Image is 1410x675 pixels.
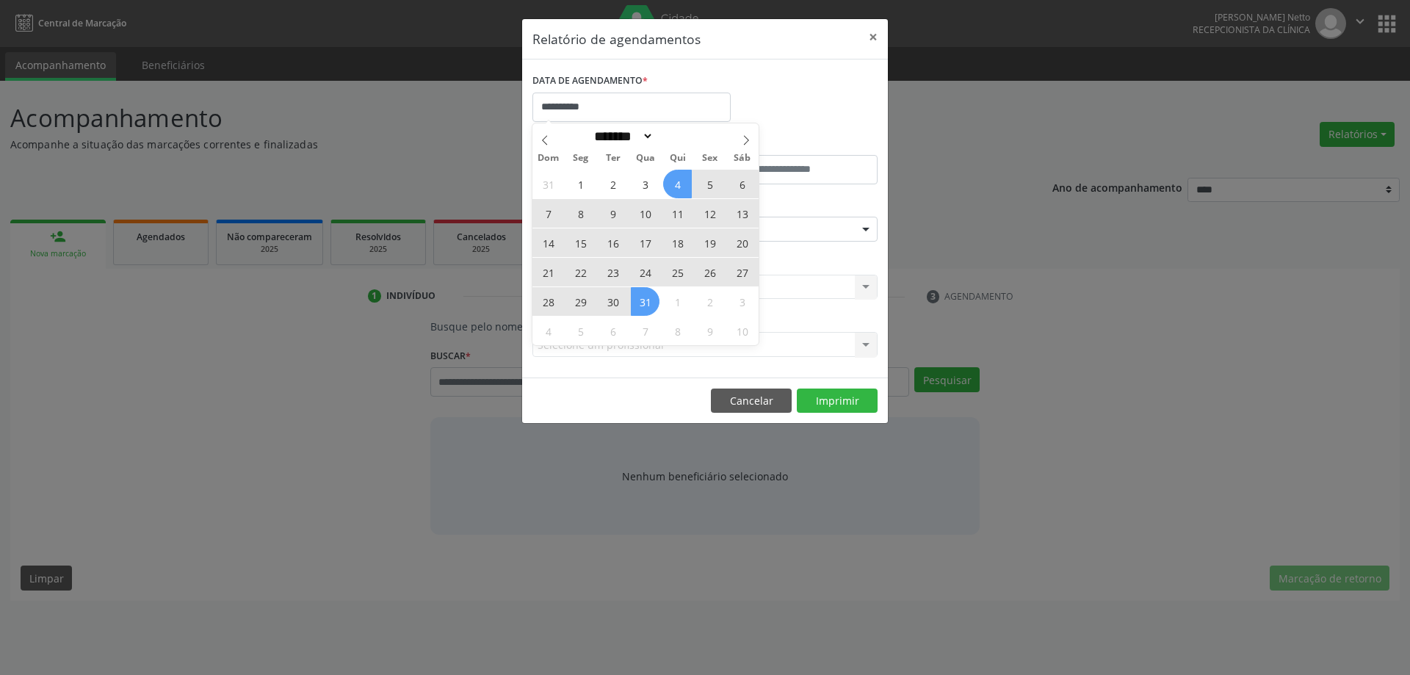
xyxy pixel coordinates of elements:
span: Janeiro 6, 2024 [728,170,756,198]
input: Year [654,129,702,144]
span: Fevereiro 9, 2024 [695,317,724,345]
label: ATÉ [709,132,878,155]
span: Fevereiro 8, 2024 [663,317,692,345]
span: Janeiro 28, 2024 [534,287,563,316]
span: Janeiro 18, 2024 [663,228,692,257]
select: Month [589,129,654,144]
span: Janeiro 29, 2024 [566,287,595,316]
span: Janeiro 31, 2024 [631,287,659,316]
span: Janeiro 7, 2024 [534,199,563,228]
span: Sex [694,154,726,163]
span: Fevereiro 6, 2024 [599,317,627,345]
span: Janeiro 9, 2024 [599,199,627,228]
span: Janeiro 15, 2024 [566,228,595,257]
span: Janeiro 19, 2024 [695,228,724,257]
span: Fevereiro 2, 2024 [695,287,724,316]
span: Fevereiro 7, 2024 [631,317,659,345]
span: Fevereiro 4, 2024 [534,317,563,345]
span: Janeiro 1, 2024 [566,170,595,198]
button: Imprimir [797,389,878,414]
span: Janeiro 24, 2024 [631,258,659,286]
span: Janeiro 16, 2024 [599,228,627,257]
span: Janeiro 22, 2024 [566,258,595,286]
span: Janeiro 23, 2024 [599,258,627,286]
span: Qua [629,154,662,163]
button: Cancelar [711,389,792,414]
span: Dom [532,154,565,163]
span: Ter [597,154,629,163]
span: Janeiro 26, 2024 [695,258,724,286]
span: Janeiro 2, 2024 [599,170,627,198]
span: Seg [565,154,597,163]
h5: Relatório de agendamentos [532,29,701,48]
span: Janeiro 12, 2024 [695,199,724,228]
span: Fevereiro 5, 2024 [566,317,595,345]
span: Janeiro 11, 2024 [663,199,692,228]
span: Janeiro 30, 2024 [599,287,627,316]
span: Janeiro 27, 2024 [728,258,756,286]
span: Janeiro 17, 2024 [631,228,659,257]
span: Janeiro 20, 2024 [728,228,756,257]
span: Janeiro 4, 2024 [663,170,692,198]
span: Fevereiro 1, 2024 [663,287,692,316]
span: Janeiro 25, 2024 [663,258,692,286]
span: Janeiro 10, 2024 [631,199,659,228]
span: Janeiro 3, 2024 [631,170,659,198]
label: DATA DE AGENDAMENTO [532,70,648,93]
span: Qui [662,154,694,163]
span: Janeiro 14, 2024 [534,228,563,257]
button: Close [858,19,888,55]
span: Janeiro 8, 2024 [566,199,595,228]
span: Dezembro 31, 2023 [534,170,563,198]
span: Janeiro 5, 2024 [695,170,724,198]
span: Janeiro 21, 2024 [534,258,563,286]
span: Sáb [726,154,759,163]
span: Fevereiro 10, 2024 [728,317,756,345]
span: Fevereiro 3, 2024 [728,287,756,316]
span: Janeiro 13, 2024 [728,199,756,228]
